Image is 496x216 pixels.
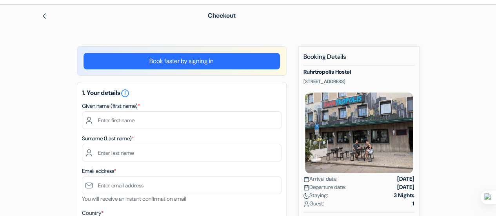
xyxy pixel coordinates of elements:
[394,191,414,200] strong: 3 Nights
[397,183,414,191] strong: [DATE]
[303,185,309,191] img: calendar.svg
[303,176,309,182] img: calendar.svg
[84,53,280,69] a: Book faster by signing in
[303,193,309,199] img: moon.svg
[82,144,282,162] input: Enter last name
[412,200,414,208] strong: 1
[303,200,324,208] span: Guest:
[303,191,328,200] span: Staying:
[303,175,338,183] span: Arrival date:
[303,201,309,207] img: user_icon.svg
[82,134,134,143] label: Surname (Last name)
[303,69,414,75] h5: Ruhrtropolis Hostel
[82,102,140,110] label: Given name (first name)
[303,183,346,191] span: Departure date:
[208,11,236,20] span: Checkout
[303,53,414,65] h5: Booking Details
[82,176,282,194] input: Enter email address
[82,195,186,202] small: You will receive an instant confirmation email
[303,78,414,85] p: [STREET_ADDRESS]
[82,167,116,175] label: Email address
[82,111,282,129] input: Enter first name
[120,89,130,98] i: error_outline
[397,175,414,183] strong: [DATE]
[41,13,47,19] img: left_arrow.svg
[82,89,282,98] h5: 1. Your details
[120,89,130,97] a: error_outline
